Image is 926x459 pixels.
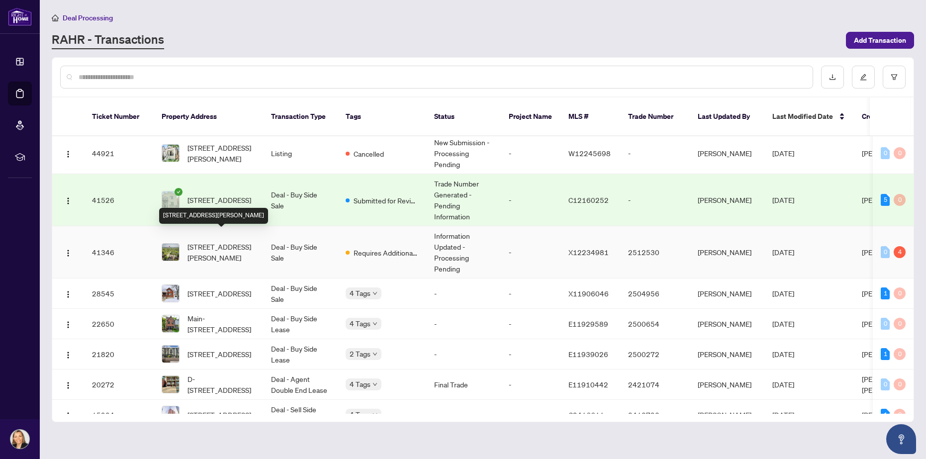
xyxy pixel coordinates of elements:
td: [PERSON_NAME] [690,174,764,226]
span: home [52,14,59,21]
th: Last Updated By [690,97,764,136]
td: 2512530 [620,226,690,278]
button: Open asap [886,424,916,454]
img: thumbnail-img [162,315,179,332]
td: Deal - Sell Side Lease [263,400,338,430]
img: thumbnail-img [162,285,179,302]
td: - [426,309,501,339]
span: down [372,352,377,357]
span: E11929589 [568,319,608,328]
span: C9416611 [568,410,604,419]
td: - [620,133,690,174]
span: Deal Processing [63,13,113,22]
th: Project Name [501,97,560,136]
div: 0 [894,194,906,206]
span: Requires Additional Docs [354,247,418,258]
img: Logo [64,381,72,389]
th: Tags [338,97,426,136]
td: - [620,174,690,226]
td: 41346 [84,226,154,278]
td: 15984 [84,400,154,430]
span: 2 Tags [350,348,370,360]
span: [PERSON_NAME] [862,410,916,419]
img: thumbnail-img [162,244,179,261]
span: 4 Tags [350,409,370,420]
th: Status [426,97,501,136]
td: - [501,339,560,369]
td: [PERSON_NAME] [690,339,764,369]
button: edit [852,66,875,89]
span: check-circle [175,188,183,196]
td: Final Trade [426,369,501,400]
button: Logo [60,145,76,161]
span: down [372,412,377,417]
span: [PERSON_NAME] [862,149,916,158]
img: thumbnail-img [162,145,179,162]
span: W12245698 [568,149,611,158]
td: 44921 [84,133,154,174]
span: X12234981 [568,248,609,257]
img: Logo [64,249,72,257]
span: [STREET_ADDRESS][PERSON_NAME] [187,142,255,164]
td: 21820 [84,339,154,369]
a: RAHR - Transactions [52,31,164,49]
td: Trade Number Generated - Pending Information [426,174,501,226]
td: 20272 [84,369,154,400]
button: Logo [60,316,76,332]
span: [STREET_ADDRESS][PERSON_NAME] [187,241,255,263]
td: Deal - Buy Side Sale [263,278,338,309]
td: [PERSON_NAME] [690,226,764,278]
div: 0 [894,409,906,421]
td: - [501,174,560,226]
td: 2421074 [620,369,690,400]
span: [DATE] [772,380,794,389]
th: Ticket Number [84,97,154,136]
span: Submitted for Review [354,195,418,206]
div: 0 [881,147,890,159]
span: down [372,382,377,387]
span: Last Modified Date [772,111,833,122]
td: 2504956 [620,278,690,309]
td: Information Updated - Processing Pending [426,226,501,278]
div: 1 [881,409,890,421]
img: logo [8,7,32,26]
td: 22650 [84,309,154,339]
span: Add Transaction [854,32,906,48]
td: New Submission - Processing Pending [426,133,501,174]
span: download [829,74,836,81]
img: Logo [64,290,72,298]
span: D-[STREET_ADDRESS] [187,373,255,395]
td: - [426,278,501,309]
td: Deal - Agent Double End Lease [263,369,338,400]
button: Logo [60,244,76,260]
td: - [426,339,501,369]
span: E11910442 [568,380,608,389]
td: - [501,133,560,174]
div: [STREET_ADDRESS][PERSON_NAME] [159,208,268,224]
img: thumbnail-img [162,376,179,393]
span: 4 Tags [350,378,370,390]
div: 0 [881,318,890,330]
div: 0 [881,378,890,390]
span: [DATE] [772,149,794,158]
td: Deal - Buy Side Lease [263,339,338,369]
div: 1 [881,287,890,299]
span: E11939026 [568,350,608,359]
span: X11906046 [568,289,609,298]
div: 0 [894,287,906,299]
div: 0 [894,378,906,390]
span: [STREET_ADDRESS] [187,288,251,299]
span: down [372,291,377,296]
span: [PERSON_NAME] [862,248,916,257]
div: 0 [894,318,906,330]
span: [DATE] [772,350,794,359]
button: filter [883,66,906,89]
span: Cancelled [354,148,384,159]
img: thumbnail-img [162,191,179,208]
img: Logo [64,321,72,329]
span: [PERSON_NAME] [862,289,916,298]
td: 41526 [84,174,154,226]
span: [PERSON_NAME] [PERSON_NAME] [862,374,916,394]
div: 4 [894,246,906,258]
td: [PERSON_NAME] [690,309,764,339]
